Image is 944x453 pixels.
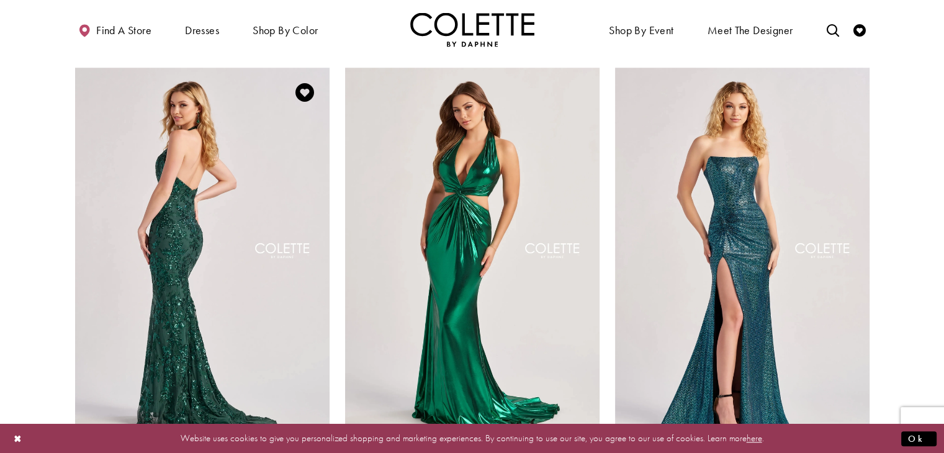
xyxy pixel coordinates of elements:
[75,68,330,437] a: Visit Colette by Daphne Style No. CL8495 Page
[410,12,534,47] img: Colette by Daphne
[185,24,219,37] span: Dresses
[253,24,318,37] span: Shop by color
[410,12,534,47] a: Visit Home Page
[708,24,793,37] span: Meet the designer
[747,432,762,444] a: here
[75,12,155,47] a: Find a store
[704,12,796,47] a: Meet the designer
[249,12,321,47] span: Shop by color
[345,68,600,437] a: Visit Colette by Daphne Style No. CL8505 Page
[292,79,318,105] a: Add to Wishlist
[615,68,870,437] a: Visit Colette by Daphne Style No. CL8490 Page
[901,431,937,446] button: Submit Dialog
[96,24,151,37] span: Find a store
[89,430,855,447] p: Website uses cookies to give you personalized shopping and marketing experiences. By continuing t...
[182,12,222,47] span: Dresses
[7,428,29,449] button: Close Dialog
[823,12,842,47] a: Toggle search
[606,12,677,47] span: Shop By Event
[850,12,869,47] a: Check Wishlist
[609,24,673,37] span: Shop By Event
